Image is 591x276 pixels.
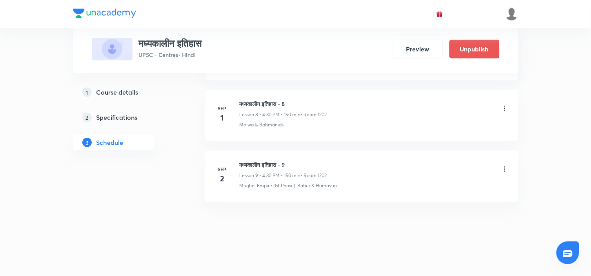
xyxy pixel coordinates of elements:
h6: मध्यकालीन इतिहास - 9 [240,161,327,169]
h6: मध्यकालीन इतिहास - 8 [240,100,327,108]
p: Lesson 8 • 4:30 PM • 150 min [240,111,301,118]
img: avatar [436,11,443,18]
p: 2 [82,113,92,122]
p: UPSC - Centres • Hindi [139,51,202,59]
h6: Sep [215,105,230,112]
p: • Room 1202 [301,172,327,179]
h5: Specifications [96,113,138,122]
p: 3 [82,138,92,147]
h5: Schedule [96,138,124,147]
p: • Room 1202 [301,111,327,118]
h6: Sep [215,166,230,173]
button: Unpublish [449,40,500,58]
h5: Course details [96,88,138,97]
button: avatar [433,8,446,20]
p: Mughal Empire (1st Phase): Babur & Humayun [240,182,337,189]
a: 1Course details [73,84,180,100]
h3: मध्यकालीन इतिहास [139,38,202,49]
p: 1 [82,88,92,97]
h4: 2 [215,173,230,185]
img: FD60892D-235F-4EBC-8ECD-656A0CD3BDC3_plus.png [92,38,133,60]
button: Preview [393,40,443,58]
a: 2Specifications [73,110,180,125]
h4: 1 [215,112,230,124]
img: Abhijeet Srivastav [505,7,518,21]
p: Lesson 9 • 4:30 PM • 150 min [240,172,301,179]
p: Malwa & Bahmanids [240,121,284,128]
img: Company Logo [73,9,136,18]
a: Company Logo [73,9,136,20]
